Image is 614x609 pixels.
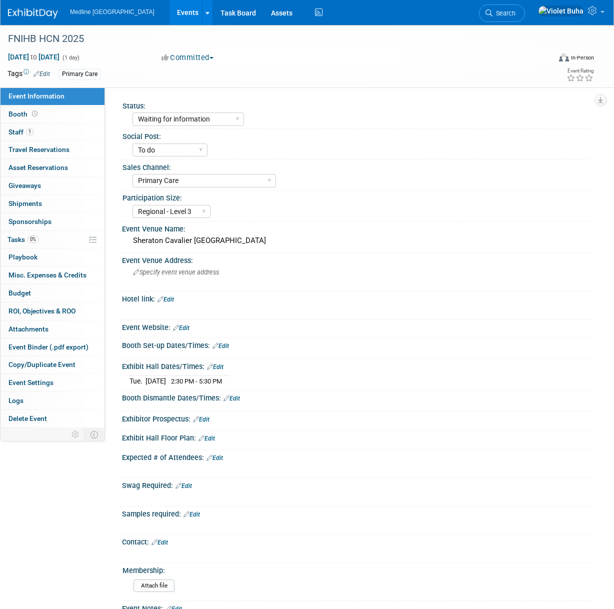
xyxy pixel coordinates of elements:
[8,199,42,207] span: Shipments
[8,253,37,261] span: Playbook
[8,307,75,315] span: ROI, Objectives & ROO
[29,53,38,61] span: to
[7,52,60,61] span: [DATE] [DATE]
[67,428,84,441] td: Personalize Event Tab Strip
[59,69,100,79] div: Primary Care
[133,268,219,276] span: Specify event venue address
[122,98,589,111] div: Status:
[70,8,154,15] span: Medline [GEOGRAPHIC_DATA]
[0,284,104,302] a: Budget
[570,54,594,61] div: In-Person
[0,410,104,427] a: Delete Event
[30,110,39,117] span: Booth not reserved yet
[8,271,86,279] span: Misc. Expenses & Credits
[8,145,69,153] span: Travel Reservations
[0,392,104,409] a: Logs
[492,9,515,17] span: Search
[122,253,594,265] div: Event Venue Address:
[212,342,229,349] a: Edit
[8,396,23,404] span: Logs
[158,52,217,63] button: Committed
[122,506,594,519] div: Samples required:
[566,68,593,73] div: Event Rating
[0,248,104,266] a: Playbook
[151,539,168,546] a: Edit
[0,374,104,391] a: Event Settings
[206,454,223,461] a: Edit
[129,233,586,248] div: Sheraton Cavalier [GEOGRAPHIC_DATA]
[193,416,209,423] a: Edit
[0,213,104,230] a: Sponsorships
[122,478,594,491] div: Swag Required:
[122,411,594,424] div: Exhibitor Prospectus:
[8,289,31,297] span: Budget
[4,30,544,48] div: FNIHB HCN 2025
[61,54,79,61] span: (1 day)
[8,181,41,189] span: Giveaways
[479,4,525,22] a: Search
[8,128,33,136] span: Staff
[207,363,223,370] a: Edit
[122,291,594,304] div: Hotel link:
[0,123,104,141] a: Staff1
[122,534,594,547] div: Contact:
[0,320,104,338] a: Attachments
[122,160,589,172] div: Sales Channel:
[7,68,50,80] td: Tags
[171,377,222,385] span: 2:30 PM - 5:30 PM
[223,395,240,402] a: Edit
[509,52,594,67] div: Event Format
[122,221,594,234] div: Event Venue Name:
[8,217,51,225] span: Sponsorships
[7,235,38,243] span: Tasks
[8,414,47,422] span: Delete Event
[8,110,39,118] span: Booth
[122,129,589,141] div: Social Post:
[0,195,104,212] a: Shipments
[0,231,104,248] a: Tasks0%
[0,105,104,123] a: Booth
[173,324,189,331] a: Edit
[129,376,145,386] td: Tue.
[122,190,589,203] div: Participation Size:
[26,128,33,135] span: 1
[8,360,75,368] span: Copy/Duplicate Event
[145,376,166,386] td: [DATE]
[0,266,104,284] a: Misc. Expenses & Credits
[0,177,104,194] a: Giveaways
[122,338,594,351] div: Booth Set-up Dates/Times:
[8,92,64,100] span: Event Information
[122,320,594,333] div: Event Website:
[0,356,104,373] a: Copy/Duplicate Event
[183,511,200,518] a: Edit
[8,378,53,386] span: Event Settings
[198,435,215,442] a: Edit
[27,235,38,243] span: 0%
[0,159,104,176] a: Asset Reservations
[0,338,104,356] a: Event Binder (.pdf export)
[122,450,594,463] div: Expected # of Attendees:
[122,430,594,443] div: Exhibit Hall Floor Plan:
[538,5,584,16] img: Violet Buha
[0,302,104,320] a: ROI, Objectives & ROO
[122,390,594,403] div: Booth Dismantle Dates/Times:
[33,70,50,77] a: Edit
[0,87,104,105] a: Event Information
[157,296,174,303] a: Edit
[8,343,88,351] span: Event Binder (.pdf export)
[84,428,105,441] td: Toggle Event Tabs
[8,325,48,333] span: Attachments
[559,53,569,61] img: Format-Inperson.png
[122,359,594,372] div: Exhibit Hall Dates/Times:
[8,8,58,18] img: ExhibitDay
[0,141,104,158] a: Travel Reservations
[175,482,192,489] a: Edit
[122,563,589,575] div: Membership:
[8,163,68,171] span: Asset Reservations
